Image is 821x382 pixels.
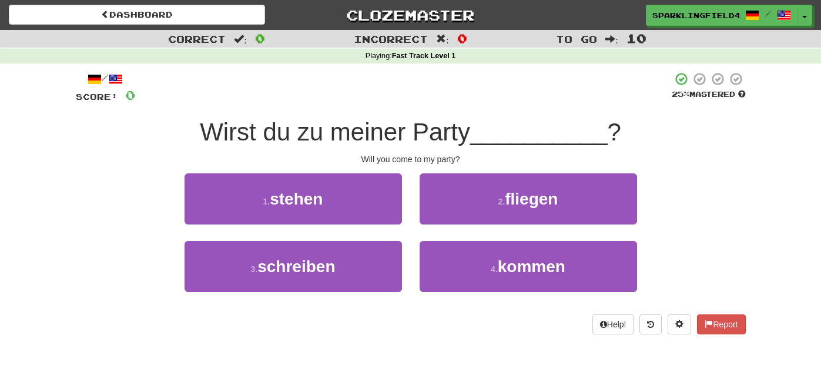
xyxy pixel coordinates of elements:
button: Report [697,314,745,334]
a: Clozemaster [283,5,539,25]
span: stehen [270,190,323,208]
span: Score: [76,92,118,102]
span: kommen [498,257,565,276]
span: 10 [626,31,646,45]
div: / [76,72,135,86]
button: Round history (alt+y) [639,314,662,334]
span: 0 [255,31,265,45]
span: 0 [457,31,467,45]
span: schreiben [257,257,335,276]
span: fliegen [505,190,558,208]
span: SparklingField4898 [652,10,739,21]
button: 3.schreiben [185,241,402,292]
span: ? [608,118,621,146]
button: 4.kommen [420,241,637,292]
span: 25 % [672,89,689,99]
strong: Fast Track Level 1 [392,52,456,60]
span: __________ [470,118,608,146]
span: : [605,34,618,44]
small: 4 . [491,264,498,274]
small: 2 . [498,197,505,206]
span: : [234,34,247,44]
span: / [765,9,771,18]
button: 1.stehen [185,173,402,224]
span: Wirst du zu meiner Party [200,118,470,146]
button: Help! [592,314,634,334]
small: 3 . [251,264,258,274]
small: 1 . [263,197,270,206]
span: Incorrect [354,33,428,45]
button: 2.fliegen [420,173,637,224]
a: Dashboard [9,5,265,25]
div: Will you come to my party? [76,153,746,165]
span: Correct [168,33,226,45]
div: Mastered [672,89,746,100]
span: 0 [125,88,135,102]
a: SparklingField4898 / [646,5,797,26]
span: To go [556,33,597,45]
span: : [436,34,449,44]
